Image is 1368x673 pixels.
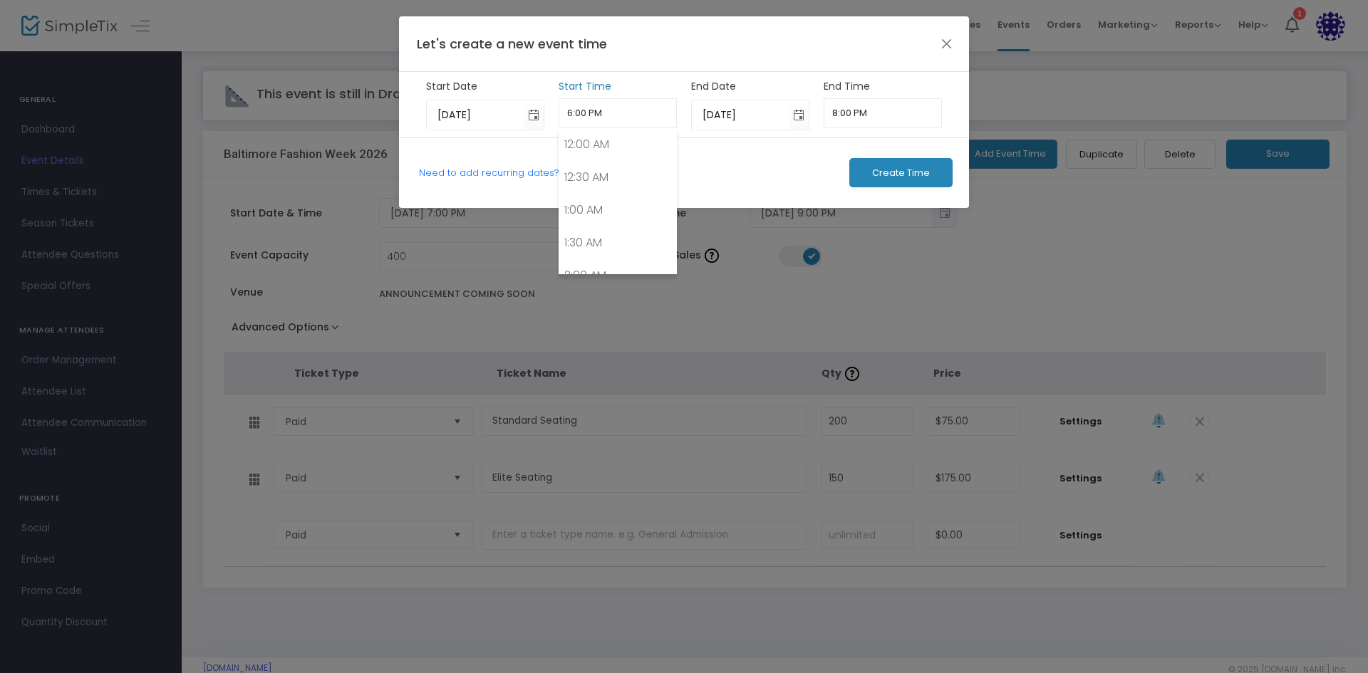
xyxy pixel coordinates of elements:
[559,128,677,161] a: 12:00 AM
[559,79,678,94] label: Start Time
[824,79,943,94] label: End Time
[524,100,544,130] button: Toggle calendar
[559,98,678,128] input: Select Time
[426,79,545,94] label: Start Date
[559,259,677,292] a: 2:00 AM
[938,34,956,53] button: Close
[559,226,677,259] a: 1:30 AM
[872,167,930,179] span: Create Time
[849,158,953,187] button: Create Time
[789,100,809,130] button: Toggle calendar
[417,35,607,53] span: Let's create a new event time
[559,194,677,226] a: 1:00 AM
[691,79,810,94] label: End Date
[559,161,677,194] a: 12:30 AM
[419,166,559,179] a: Need to add recurring dates?
[692,100,789,130] input: Select date
[824,98,943,128] input: Select Time
[427,100,524,130] input: Select date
